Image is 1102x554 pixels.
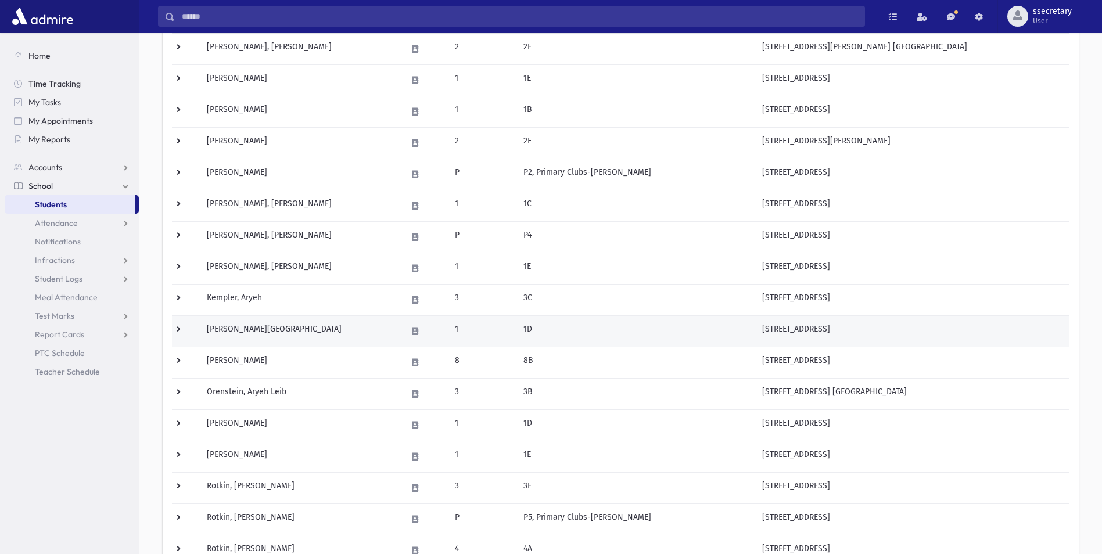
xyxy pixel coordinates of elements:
[35,255,75,265] span: Infractions
[28,181,53,191] span: School
[448,378,516,409] td: 3
[35,292,98,303] span: Meal Attendance
[200,33,400,64] td: [PERSON_NAME], [PERSON_NAME]
[755,409,1069,441] td: [STREET_ADDRESS]
[755,159,1069,190] td: [STREET_ADDRESS]
[35,366,100,377] span: Teacher Schedule
[5,344,139,362] a: PTC Schedule
[755,33,1069,64] td: [STREET_ADDRESS][PERSON_NAME] [GEOGRAPHIC_DATA]
[516,378,755,409] td: 3B
[5,195,135,214] a: Students
[516,64,755,96] td: 1E
[200,64,400,96] td: [PERSON_NAME]
[448,221,516,253] td: P
[448,96,516,127] td: 1
[5,93,139,111] a: My Tasks
[5,111,139,130] a: My Appointments
[200,347,400,378] td: [PERSON_NAME]
[516,33,755,64] td: 2E
[28,116,93,126] span: My Appointments
[35,348,85,358] span: PTC Schedule
[516,472,755,503] td: 3E
[448,503,516,535] td: P
[5,288,139,307] a: Meal Attendance
[200,221,400,253] td: [PERSON_NAME], [PERSON_NAME]
[200,253,400,284] td: [PERSON_NAME], [PERSON_NAME]
[755,472,1069,503] td: [STREET_ADDRESS]
[448,159,516,190] td: P
[200,96,400,127] td: [PERSON_NAME]
[755,315,1069,347] td: [STREET_ADDRESS]
[9,5,76,28] img: AdmirePro
[755,253,1069,284] td: [STREET_ADDRESS]
[516,284,755,315] td: 3C
[1033,16,1072,26] span: User
[200,409,400,441] td: [PERSON_NAME]
[5,130,139,149] a: My Reports
[755,127,1069,159] td: [STREET_ADDRESS][PERSON_NAME]
[516,221,755,253] td: P4
[755,190,1069,221] td: [STREET_ADDRESS]
[5,362,139,381] a: Teacher Schedule
[200,127,400,159] td: [PERSON_NAME]
[5,158,139,177] a: Accounts
[28,97,61,107] span: My Tasks
[448,190,516,221] td: 1
[516,347,755,378] td: 8B
[28,134,70,145] span: My Reports
[200,503,400,535] td: Rotkin, [PERSON_NAME]
[516,409,755,441] td: 1D
[5,232,139,251] a: Notifications
[200,284,400,315] td: Kempler, Aryeh
[448,33,516,64] td: 2
[5,251,139,269] a: Infractions
[200,472,400,503] td: Rotkin, [PERSON_NAME]
[516,127,755,159] td: 2E
[28,78,81,89] span: Time Tracking
[516,441,755,472] td: 1E
[448,284,516,315] td: 3
[5,307,139,325] a: Test Marks
[35,274,82,284] span: Student Logs
[516,190,755,221] td: 1C
[35,311,74,321] span: Test Marks
[5,74,139,93] a: Time Tracking
[5,325,139,344] a: Report Cards
[448,472,516,503] td: 3
[755,503,1069,535] td: [STREET_ADDRESS]
[448,409,516,441] td: 1
[5,177,139,195] a: School
[516,159,755,190] td: P2, Primary Clubs-[PERSON_NAME]
[35,236,81,247] span: Notifications
[448,253,516,284] td: 1
[5,269,139,288] a: Student Logs
[448,315,516,347] td: 1
[755,441,1069,472] td: [STREET_ADDRESS]
[755,284,1069,315] td: [STREET_ADDRESS]
[175,6,864,27] input: Search
[35,218,78,228] span: Attendance
[448,347,516,378] td: 8
[516,253,755,284] td: 1E
[28,51,51,61] span: Home
[200,190,400,221] td: [PERSON_NAME], [PERSON_NAME]
[28,162,62,172] span: Accounts
[516,315,755,347] td: 1D
[448,441,516,472] td: 1
[755,64,1069,96] td: [STREET_ADDRESS]
[755,96,1069,127] td: [STREET_ADDRESS]
[448,127,516,159] td: 2
[755,221,1069,253] td: [STREET_ADDRESS]
[35,199,67,210] span: Students
[35,329,84,340] span: Report Cards
[755,347,1069,378] td: [STREET_ADDRESS]
[1033,7,1072,16] span: ssecretary
[755,378,1069,409] td: [STREET_ADDRESS] [GEOGRAPHIC_DATA]
[5,214,139,232] a: Attendance
[200,378,400,409] td: Orenstein, Aryeh Leib
[200,315,400,347] td: [PERSON_NAME][GEOGRAPHIC_DATA]
[516,96,755,127] td: 1B
[200,159,400,190] td: [PERSON_NAME]
[516,503,755,535] td: P5, Primary Clubs-[PERSON_NAME]
[5,46,139,65] a: Home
